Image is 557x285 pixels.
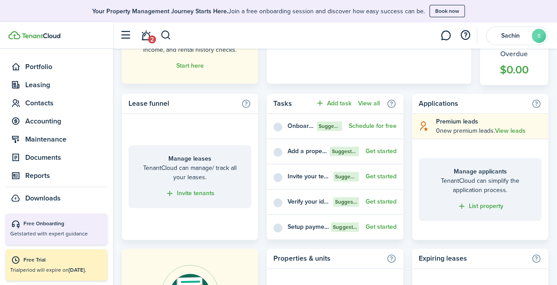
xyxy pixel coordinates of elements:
[532,29,546,43] avatar-text: S
[92,7,228,16] b: Your Property Management Journey Starts Here.
[20,266,86,274] span: period will expire on
[287,222,329,231] widget-list-item-title: Setup payments
[25,116,107,127] span: Accounting
[117,27,134,44] button: Open sidebar
[22,33,60,39] img: TenantCloud
[25,80,107,90] span: Leasing
[349,123,397,130] button: Schedule for free
[23,256,103,265] div: Free Trial
[366,148,397,155] a: Get started
[137,163,242,182] home-placeholder-description: TenantCloud can manage/ track all your leases.
[287,172,331,181] widget-list-item-title: Invite your tenants
[160,28,171,43] button: Search
[8,31,20,39] img: TenantCloud
[457,201,503,212] a: List property
[287,197,331,206] widget-list-item-title: Verify your identity
[10,266,103,274] p: Trial
[129,98,237,109] home-widget-title: Lease funnel
[287,146,327,156] widget-list-item-title: Add a property
[489,62,539,78] widget-stats-count: $0.00
[366,223,397,231] a: Get started
[69,266,86,274] b: [DATE].
[333,223,357,231] span: Suggested
[148,35,156,43] span: 2
[428,167,533,176] home-placeholder-title: Manage applicants
[366,173,397,180] button: Get started
[335,198,357,206] span: Suggested
[319,122,340,130] span: Suggested
[137,24,154,47] a: Notifications
[6,213,107,244] button: Free OnboardingGetstarted with expert guidance
[273,98,311,109] home-widget-title: Tasks
[10,230,103,238] p: Get
[331,147,357,155] span: Suggested
[489,49,539,59] widget-stats-title: Overdue
[137,154,242,163] home-placeholder-title: Manage leases
[419,98,527,109] home-widget-title: Applications
[480,42,548,85] a: Overdue$0.00
[25,193,61,204] span: Downloads
[25,152,107,163] span: Documents
[335,173,357,181] span: Suggested
[6,249,107,281] a: Free TrialTrialperiod will expire on[DATE].
[25,62,107,72] span: Portfolio
[458,28,473,43] button: Open resource center
[176,62,204,69] a: Start here
[429,5,465,17] button: Book now
[6,168,107,184] a: Reports
[92,7,425,16] p: Join a free onboarding session and discover how easy success can be.
[419,253,527,264] home-widget-title: Expiring leases
[419,121,429,131] i: soft
[19,230,88,238] span: started with expert guidance
[273,253,382,264] home-widget-title: Properties & units
[493,33,528,39] span: Sachin
[25,170,107,181] span: Reports
[428,176,533,195] home-placeholder-description: TenantCloud can simplify the application process.
[165,189,214,199] a: Invite tenants
[25,98,107,108] span: Contacts
[366,198,397,205] button: Get started
[23,220,103,229] div: Free Onboarding
[437,24,454,47] a: Messaging
[287,121,315,131] widget-list-item-title: Onboarding
[495,127,526,135] a: View leads
[316,98,351,108] button: Add task
[25,134,107,145] span: Maintenance
[436,126,541,135] explanation-description: 0 new premium leads .
[436,117,541,126] explanation-title: Premium leads
[358,100,380,107] a: View all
